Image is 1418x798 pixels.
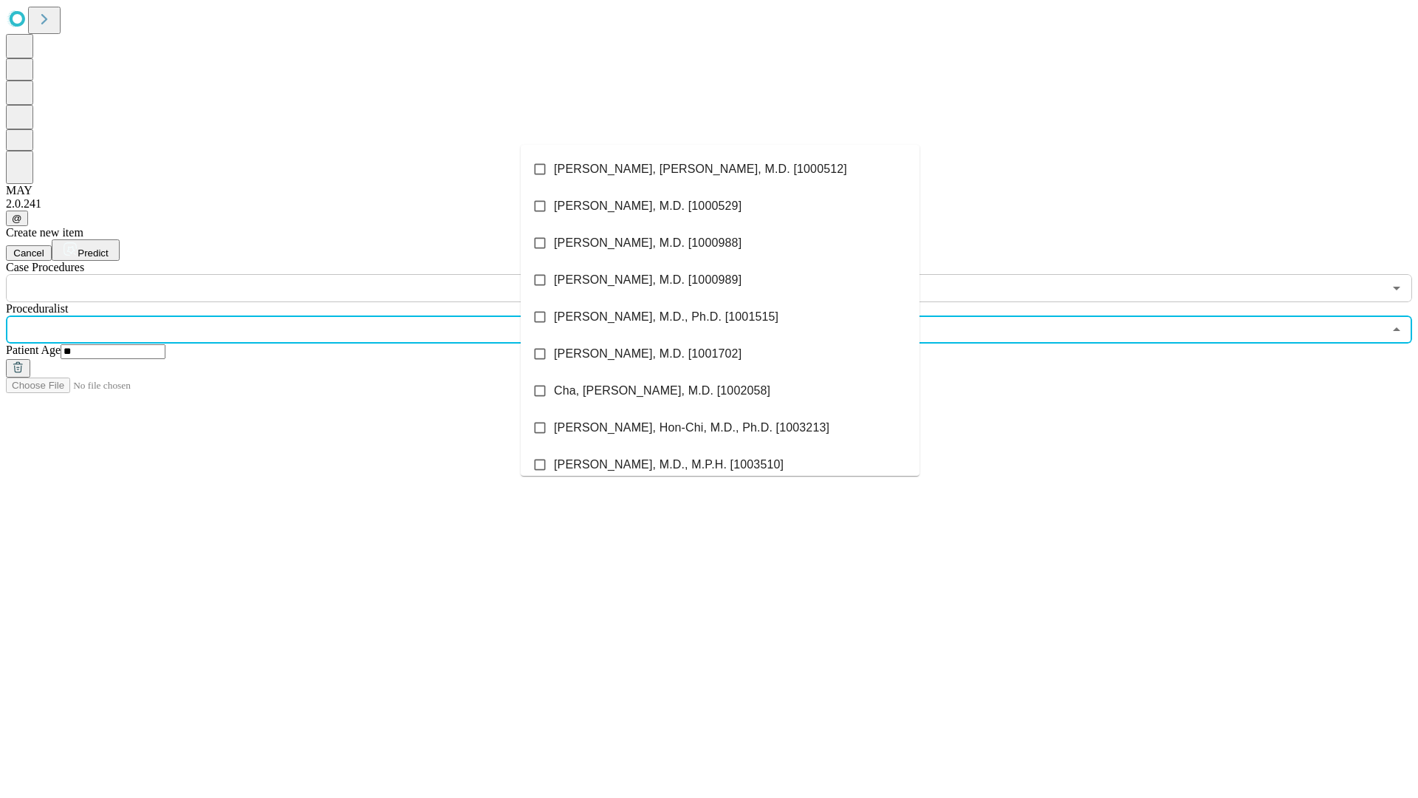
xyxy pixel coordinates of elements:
[6,344,61,356] span: Patient Age
[52,239,120,261] button: Predict
[6,211,28,226] button: @
[13,248,44,259] span: Cancel
[554,382,770,400] span: Cha, [PERSON_NAME], M.D. [1002058]
[554,456,784,474] span: [PERSON_NAME], M.D., M.P.H. [1003510]
[6,302,68,315] span: Proceduralist
[1386,278,1407,299] button: Open
[1386,319,1407,340] button: Close
[554,271,741,289] span: [PERSON_NAME], M.D. [1000989]
[6,245,52,261] button: Cancel
[554,234,741,252] span: [PERSON_NAME], M.D. [1000988]
[6,197,1412,211] div: 2.0.241
[6,184,1412,197] div: MAY
[554,160,847,178] span: [PERSON_NAME], [PERSON_NAME], M.D. [1000512]
[78,248,108,259] span: Predict
[554,345,741,363] span: [PERSON_NAME], M.D. [1001702]
[6,261,84,273] span: Scheduled Procedure
[554,308,778,326] span: [PERSON_NAME], M.D., Ph.D. [1001515]
[12,213,22,224] span: @
[554,197,741,215] span: [PERSON_NAME], M.D. [1000529]
[554,419,829,437] span: [PERSON_NAME], Hon-Chi, M.D., Ph.D. [1003213]
[6,226,83,239] span: Create new item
